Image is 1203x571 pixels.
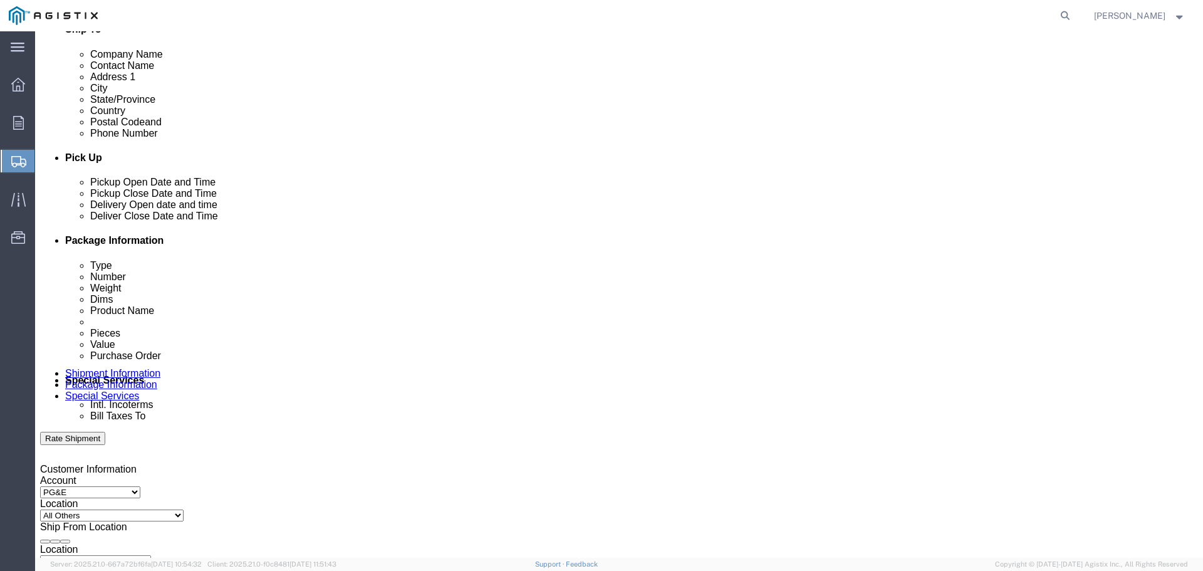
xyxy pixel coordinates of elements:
span: Server: 2025.21.0-667a72bf6fa [50,560,202,568]
a: Support [535,560,566,568]
span: Client: 2025.21.0-f0c8481 [207,560,336,568]
a: Feedback [566,560,598,568]
span: Copyright © [DATE]-[DATE] Agistix Inc., All Rights Reserved [995,559,1188,570]
span: [DATE] 10:54:32 [151,560,202,568]
button: [PERSON_NAME] [1093,8,1186,23]
span: David Maravilla [1094,9,1165,23]
span: [DATE] 11:51:43 [289,560,336,568]
iframe: FS Legacy Container [35,31,1203,558]
img: logo [9,6,98,25]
